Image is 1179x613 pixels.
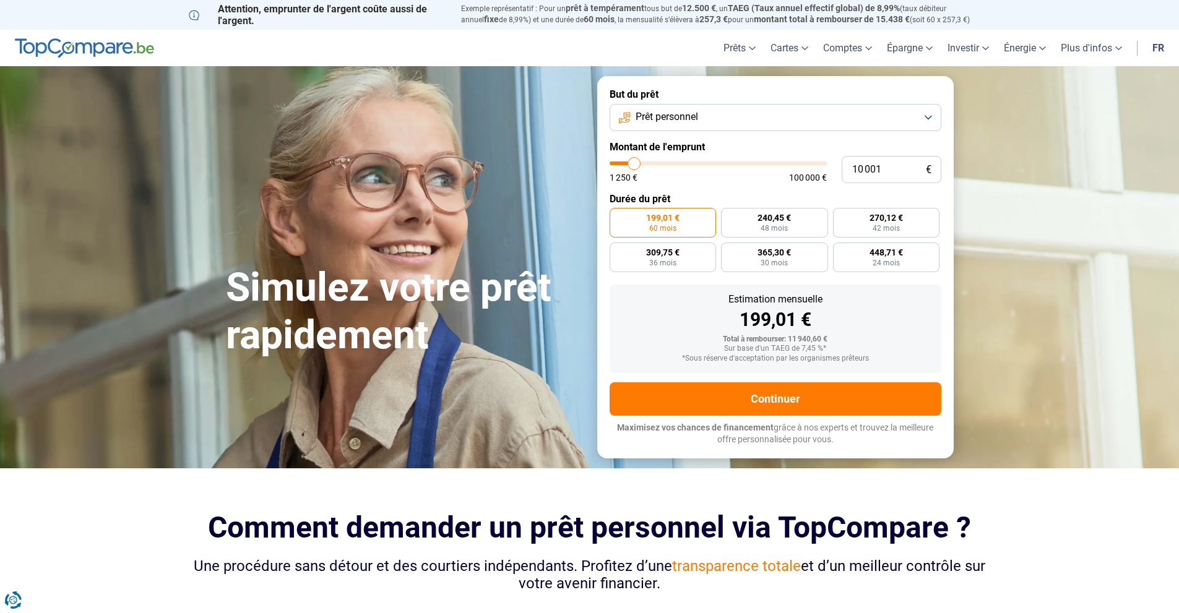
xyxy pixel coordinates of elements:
span: 30 mois [761,259,788,267]
span: 240,45 € [758,213,791,222]
label: Durée du prêt [610,193,941,205]
span: 1 250 € [610,173,637,182]
span: fixe [484,14,499,24]
a: Épargne [879,30,940,66]
span: 199,01 € [646,213,680,222]
span: montant total à rembourser de 15.438 € [754,14,910,24]
div: *Sous réserve d'acceptation par les organismes prêteurs [620,354,931,363]
span: 448,71 € [870,248,903,257]
a: fr [1145,30,1172,66]
span: 12.500 € [682,3,716,13]
span: Prêt personnel [636,110,698,124]
span: TAEG (Taux annuel effectif global) de 8,99% [728,3,900,13]
p: grâce à nos experts et trouvez la meilleure offre personnalisée pour vous. [610,422,941,446]
div: 199,01 € [620,311,931,329]
img: TopCompare [15,38,154,58]
h2: Comment demander un prêt personnel via TopCompare ? [189,510,991,544]
label: But du prêt [610,88,941,100]
a: Plus d'infos [1053,30,1129,66]
span: Maximisez vos chances de financement [617,422,774,432]
span: 100 000 € [789,173,827,182]
div: Estimation mensuelle [620,294,931,304]
div: Total à rembourser: 11 940,60 € [620,335,931,344]
span: transparence totale [672,557,801,575]
span: 309,75 € [646,248,680,257]
span: 60 mois [584,14,615,24]
button: Continuer [610,382,941,416]
span: 270,12 € [870,213,903,222]
span: prêt à tempérament [566,3,644,13]
button: Prêt personnel [610,104,941,131]
p: Exemple représentatif : Pour un tous but de , un (taux débiteur annuel de 8,99%) et une durée de ... [461,3,991,25]
a: Cartes [763,30,816,66]
div: Sur base d'un TAEG de 7,45 %* [620,345,931,353]
span: 60 mois [649,225,676,232]
span: 36 mois [649,259,676,267]
span: 48 mois [761,225,788,232]
span: 42 mois [873,225,900,232]
a: Investir [940,30,996,66]
p: Attention, emprunter de l'argent coûte aussi de l'argent. [189,3,446,27]
span: € [926,165,931,175]
h1: Simulez votre prêt rapidement [226,264,582,359]
a: Comptes [816,30,879,66]
label: Montant de l'emprunt [610,141,941,153]
span: 365,30 € [758,248,791,257]
a: Énergie [996,30,1053,66]
a: Prêts [716,30,763,66]
span: 24 mois [873,259,900,267]
span: 257,3 € [699,14,728,24]
div: Une procédure sans détour et des courtiers indépendants. Profitez d’une et d’un meilleur contrôle... [189,557,991,593]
